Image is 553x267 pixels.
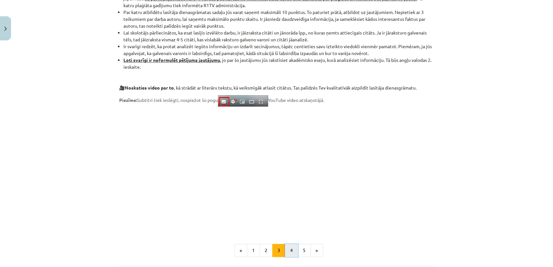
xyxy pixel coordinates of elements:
span: Subtitri tiek ieslēgti, nospiežot šo pogu YouTube video atskaņotājā. [119,97,324,103]
button: 2 [260,244,273,257]
li: Lai skolotājs pārliecinātos, ka esat lasījis izvēlēto darbu, ir jāizraksta citāti un jānorāda lpp... [123,29,434,43]
li: , jo par šo jautājumu jūs rakstīsiet akadēmisko eseju, kurā analizēsiet informāciju. Tā būs angļu... [123,57,434,70]
img: icon-close-lesson-0947bae3869378f0d4975bcd49f059093ad1ed9edebbc8119c70593378902aed.svg [4,27,7,31]
button: 5 [298,244,311,257]
strong: Piezīme: [119,97,137,103]
strong: Ļoti svarīgi ir noformulēt pētījuma jautājumu [123,57,220,63]
li: Ir svarīgi redzēt, ka protat analizēt iegūto informāciju un izdarīt secinājumus, tāpēc centieties... [123,43,434,57]
nav: Page navigation example [119,244,434,257]
strong: Noskaties video par to [125,85,174,91]
button: 3 [272,244,285,257]
button: 4 [285,244,298,257]
button: « [234,244,247,257]
p: 🎥 , kā strādāt ar literāru tekstu, kā veiksmīgāk atlasīt citātus. Tas palīdzēs Tev kvalitatīvāk a... [119,84,434,91]
button: » [310,244,323,257]
button: 1 [247,244,260,257]
li: Par katru atbildētu lasītāja dienasgrāmatas sadaļu jūs varat saņemt maksimāli 10 punktus. To patu... [123,9,434,29]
